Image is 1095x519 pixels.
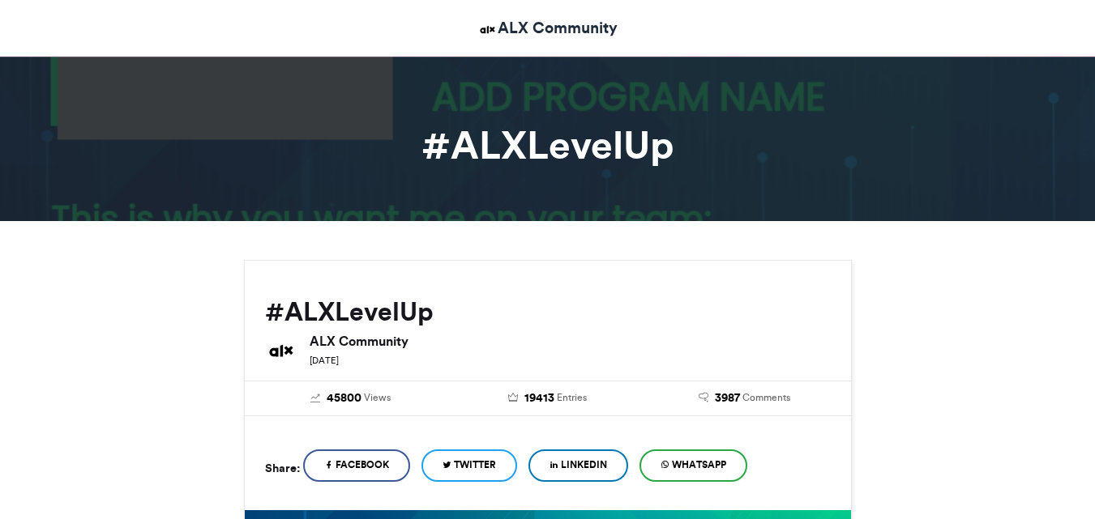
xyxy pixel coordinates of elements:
a: ALX Community [477,16,618,40]
h1: #ALXLevelUp [98,125,998,164]
small: [DATE] [310,355,339,366]
h5: Share: [265,457,300,479]
h2: #ALXLevelUp [265,297,831,326]
span: WhatsApp [672,457,726,472]
span: 3987 [715,389,740,407]
span: Comments [742,390,790,405]
span: 45800 [327,389,361,407]
a: Facebook [303,449,410,482]
a: Twitter [421,449,517,482]
a: 3987 Comments [658,389,831,407]
img: ALX Community [265,334,297,367]
a: LinkedIn [528,449,628,482]
span: Views [364,390,391,405]
span: LinkedIn [561,457,607,472]
span: Entries [557,390,587,405]
h6: ALX Community [310,334,831,347]
img: ALX Community [477,19,498,40]
span: Twitter [454,457,496,472]
a: 19413 Entries [461,389,634,407]
span: Facebook [336,457,389,472]
a: 45800 Views [265,389,438,407]
span: 19413 [524,389,554,407]
a: WhatsApp [639,449,747,482]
